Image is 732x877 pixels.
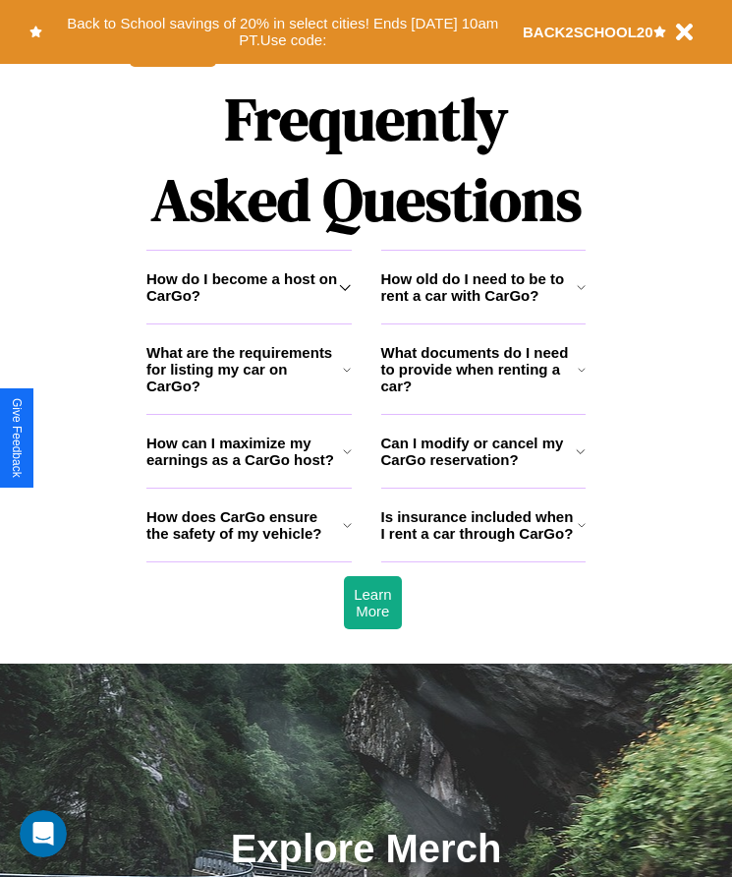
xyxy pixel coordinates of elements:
[20,810,67,857] iframe: Intercom live chat
[42,10,523,54] button: Back to School savings of 20% in select cities! Ends [DATE] 10am PT.Use code:
[146,344,343,394] h3: What are the requirements for listing my car on CarGo?
[523,24,653,40] b: BACK2SCHOOL20
[146,270,339,304] h3: How do I become a host on CarGo?
[146,435,343,468] h3: How can I maximize my earnings as a CarGo host?
[381,344,579,394] h3: What documents do I need to provide when renting a car?
[344,576,401,629] button: Learn More
[381,435,577,468] h3: Can I modify or cancel my CarGo reservation?
[381,508,578,542] h3: Is insurance included when I rent a car through CarGo?
[146,69,586,250] h1: Frequently Asked Questions
[10,398,24,478] div: Give Feedback
[381,270,577,304] h3: How old do I need to be to rent a car with CarGo?
[146,508,343,542] h3: How does CarGo ensure the safety of my vehicle?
